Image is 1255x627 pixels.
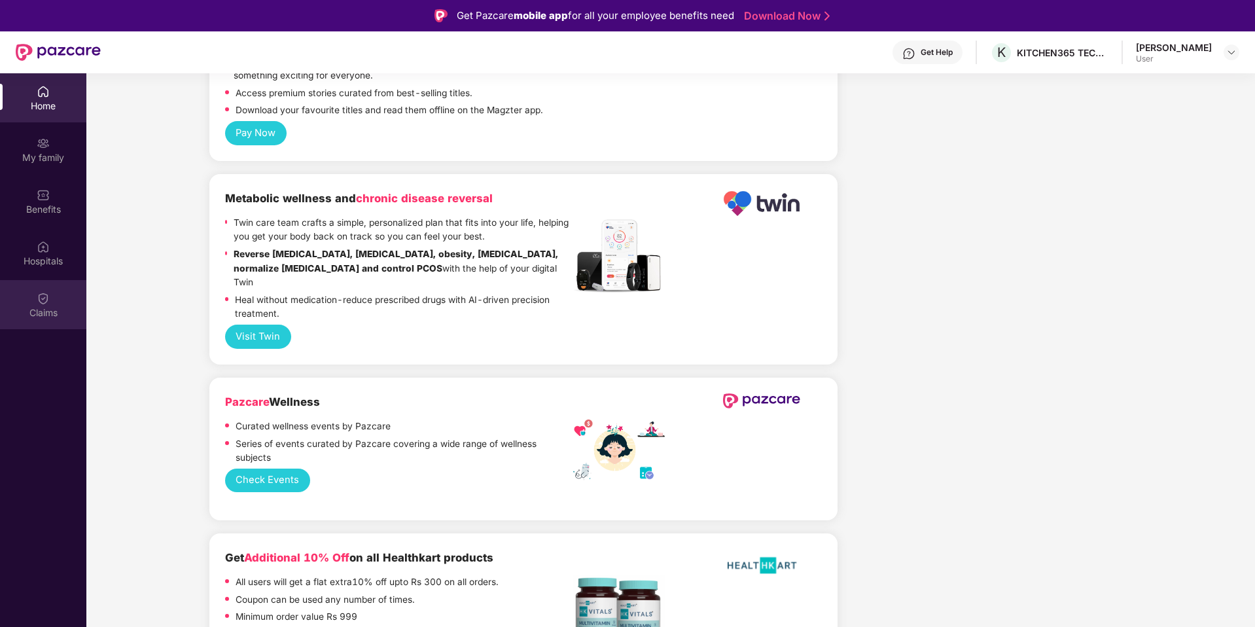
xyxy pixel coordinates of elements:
[225,192,493,205] b: Metabolic wellness and
[37,85,50,98] img: svg+xml;base64,PHN2ZyBpZD0iSG9tZSIgeG1sbnM9Imh0dHA6Ly93d3cudzMub3JnLzIwMDAvc3ZnIiB3aWR0aD0iMjAiIG...
[921,47,953,58] div: Get Help
[902,47,915,60] img: svg+xml;base64,PHN2ZyBpZD0iSGVscC0zMngzMiIgeG1sbnM9Imh0dHA6Ly93d3cudzMub3JnLzIwMDAvc3ZnIiB3aWR0aD...
[356,192,493,205] span: chronic disease reversal
[722,549,801,582] img: HealthKart-Logo-702x526.png
[1136,41,1212,54] div: [PERSON_NAME]
[1017,46,1108,59] div: KITCHEN365 TECHNOLOGIES PRIVATE LIMITED
[236,86,472,101] p: Access premium stories curated from best-selling titles.
[37,137,50,150] img: svg+xml;base64,PHN2ZyB3aWR0aD0iMjAiIGhlaWdodD0iMjAiIHZpZXdCb3g9IjAgMCAyMCAyMCIgZmlsbD0ibm9uZSIgeG...
[236,103,543,118] p: Download your favourite titles and read them offline on the Magzter app.
[236,437,573,465] p: Series of events curated by Pazcare covering a wide range of wellness subjects
[225,395,269,408] span: Pazcare
[573,216,665,296] img: Header.jpg
[1226,47,1237,58] img: svg+xml;base64,PHN2ZyBpZD0iRHJvcGRvd24tMzJ4MzIiIHhtbG5zPSJodHRwOi8vd3d3LnczLm9yZy8yMDAwL3N2ZyIgd2...
[37,188,50,202] img: svg+xml;base64,PHN2ZyBpZD0iQmVuZWZpdHMiIHhtbG5zPSJodHRwOi8vd3d3LnczLm9yZy8yMDAwL3N2ZyIgd2lkdGg9Ij...
[236,610,357,624] p: Minimum order value Rs 999
[236,575,499,590] p: All users will get a flat extra10% off upto Rs 300 on all orders.
[236,420,391,434] p: Curated wellness events by Pazcare
[235,293,573,321] p: Heal without medication-reduce prescribed drugs with AI-driven precision treatment.
[244,551,349,564] span: Additional 10% Off
[457,8,734,24] div: Get Pazcare for all your employee benefits need
[225,121,287,145] button: Pay Now
[16,44,101,61] img: New Pazcare Logo
[434,9,448,22] img: Logo
[225,469,310,493] button: Check Events
[236,593,415,607] p: Coupon can be used any number of times.
[997,45,1006,60] span: K
[234,247,573,290] p: with the help of your digital Twin
[824,9,830,23] img: Stroke
[234,216,573,244] p: Twin care team crafts a simple, personalized plan that fits into your life, helping you get your ...
[744,9,826,23] a: Download Now
[234,249,558,274] strong: Reverse [MEDICAL_DATA], [MEDICAL_DATA], obesity, [MEDICAL_DATA], normalize [MEDICAL_DATA] and con...
[225,325,291,349] button: Visit Twin
[37,292,50,305] img: svg+xml;base64,PHN2ZyBpZD0iQ2xhaW0iIHhtbG5zPSJodHRwOi8vd3d3LnczLm9yZy8yMDAwL3N2ZyIgd2lkdGg9IjIwIi...
[573,420,665,482] img: wellness_mobile.png
[722,190,801,217] img: Logo.png
[225,395,320,408] b: Wellness
[722,393,801,408] img: newPazcareLogo.svg
[37,240,50,253] img: svg+xml;base64,PHN2ZyBpZD0iSG9zcGl0YWxzIiB4bWxucz0iaHR0cDovL3d3dy53My5vcmcvMjAwMC9zdmciIHdpZHRoPS...
[514,9,568,22] strong: mobile app
[1136,54,1212,64] div: User
[225,551,493,564] b: Get on all Healthkart products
